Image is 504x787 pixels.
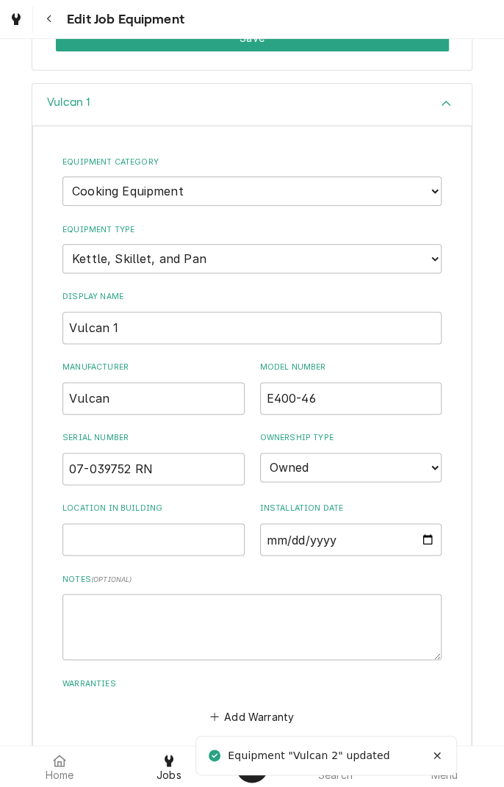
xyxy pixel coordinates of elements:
[228,748,392,763] div: Equipment "Vulcan 2" updated
[62,224,442,273] div: Equipment Type
[46,769,74,781] span: Home
[62,10,184,29] span: Edit Job Equipment
[62,678,442,689] label: Warranties
[115,749,223,784] a: Jobs
[62,362,245,373] label: Manufacturer
[62,573,442,585] label: Notes
[47,96,90,109] h3: Vulcan 1
[318,769,353,781] span: Search
[62,573,442,660] div: Notes
[260,503,442,555] div: Installation Date
[260,432,442,484] div: Ownership Type
[431,769,458,781] span: Menu
[260,362,442,373] label: Model Number
[62,141,442,727] div: Equipment Edit Form
[62,291,442,343] div: Display Name
[260,362,442,414] div: Model Number
[62,432,245,444] label: Serial Number
[36,6,62,32] button: Navigate back
[260,432,442,444] label: Ownership Type
[62,503,245,514] label: Location in Building
[32,84,472,126] button: Accordion Details Expand Trigger
[62,503,245,555] div: Location in Building
[6,749,114,784] a: Home
[32,84,472,126] div: Accordion Header
[156,769,181,781] span: Jobs
[62,224,442,236] label: Equipment Type
[260,523,442,556] input: yyyy-mm-dd
[62,432,245,484] div: Serial Number
[62,678,442,726] div: Warranties
[62,362,245,414] div: Manufacturer
[260,503,442,514] label: Installation Date
[62,291,442,303] label: Display Name
[91,575,132,583] span: ( optional )
[62,157,442,168] label: Equipment Category
[207,705,296,726] button: Add Warranty
[62,157,442,206] div: Equipment Category
[3,6,29,32] a: Go to Jobs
